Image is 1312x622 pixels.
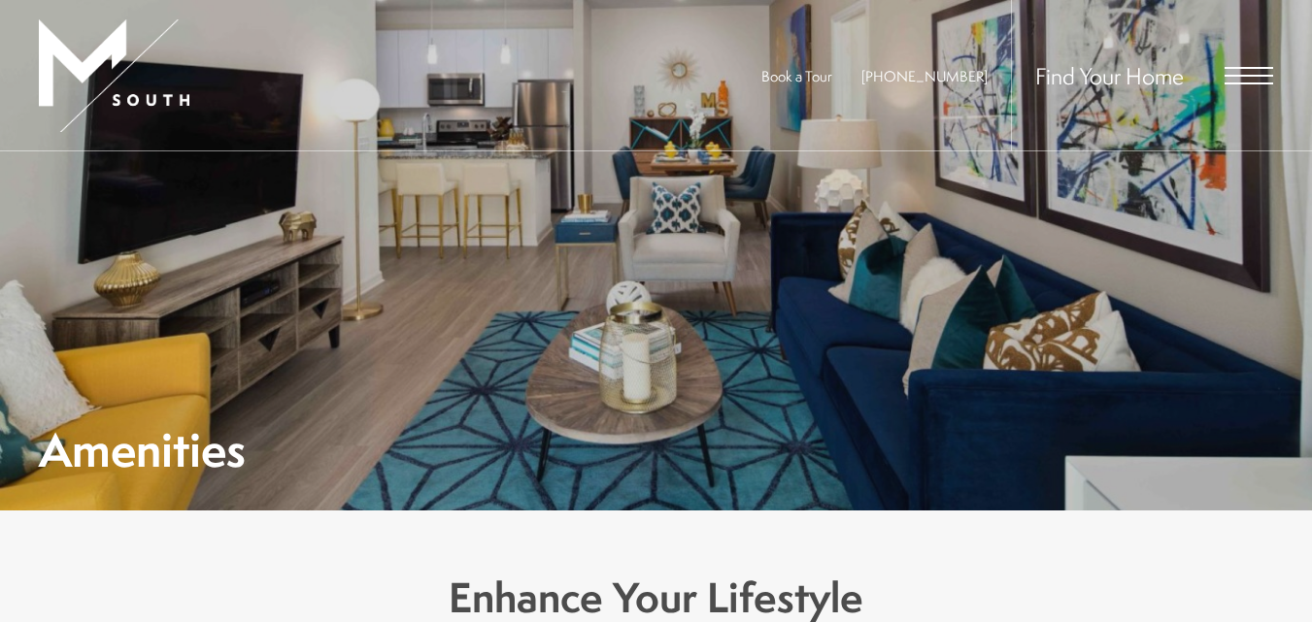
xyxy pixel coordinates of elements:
button: Open Menu [1225,67,1273,84]
img: MSouth [39,19,189,132]
a: Call Us at 813-570-8014 [861,66,988,86]
h1: Amenities [39,428,246,472]
a: Book a Tour [761,66,832,86]
span: [PHONE_NUMBER] [861,66,988,86]
a: Find Your Home [1035,60,1184,91]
